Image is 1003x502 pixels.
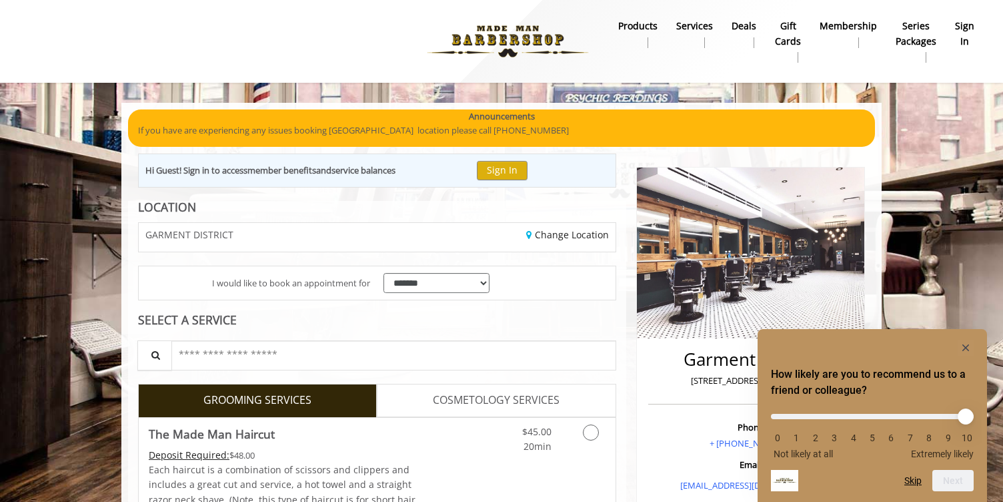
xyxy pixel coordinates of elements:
a: sign insign in [946,17,984,51]
span: Extremely likely [911,449,974,459]
a: Change Location [526,228,609,241]
li: 8 [922,433,936,443]
p: [STREET_ADDRESS][US_STATE] [652,374,850,388]
span: COSMETOLOGY SERVICES [433,392,560,409]
b: Membership [820,19,877,33]
div: $48.00 [149,448,417,463]
li: 4 [847,433,860,443]
img: Made Man Barbershop logo [416,5,600,78]
b: member benefits [247,164,316,176]
b: Services [676,19,713,33]
li: 9 [942,433,955,443]
button: Sign In [477,161,528,180]
a: ServicesServices [667,17,722,51]
span: I would like to book an appointment for [212,276,370,290]
button: Service Search [137,340,172,370]
span: $45.00 [522,425,552,438]
b: gift cards [775,19,801,49]
span: This service needs some Advance to be paid before we block your appointment [149,449,229,461]
li: 1 [790,433,803,443]
li: 10 [960,433,974,443]
a: Series packagesSeries packages [886,17,946,66]
span: Not likely at all [774,449,833,459]
a: Gift cardsgift cards [766,17,810,66]
li: 0 [771,433,784,443]
span: GROOMING SERVICES [203,392,311,409]
li: 6 [884,433,898,443]
h3: Phone [652,423,850,432]
li: 5 [866,433,879,443]
div: Hi Guest! Sign in to access and [145,164,395,178]
div: How likely are you to recommend us to a friend or colleague? Select an option from 0 to 10, with ... [771,340,974,491]
h2: How likely are you to recommend us to a friend or colleague? Select an option from 0 to 10, with ... [771,366,974,399]
b: Deals [732,19,756,33]
div: SELECT A SERVICE [138,314,616,326]
b: Announcements [469,109,535,123]
b: sign in [955,19,974,49]
p: If you have are experiencing any issues booking [GEOGRAPHIC_DATA] location please call [PHONE_NUM... [138,123,865,138]
a: Productsproducts [609,17,667,51]
a: + [PHONE_NUMBER] [710,437,792,449]
b: The Made Man Haircut [149,425,275,443]
b: Series packages [896,19,936,49]
div: How likely are you to recommend us to a friend or colleague? Select an option from 0 to 10, with ... [771,404,974,459]
a: DealsDeals [722,17,766,51]
button: Hide survey [958,340,974,356]
li: 7 [904,433,917,443]
b: LOCATION [138,199,196,215]
span: 20min [524,440,552,453]
h2: Garment District [652,350,850,369]
a: MembershipMembership [810,17,886,51]
span: GARMENT DISTRICT [145,230,233,240]
b: service balances [331,164,395,176]
li: 2 [809,433,822,443]
button: Skip [904,475,922,486]
li: 3 [828,433,841,443]
button: Next question [932,470,974,491]
a: [EMAIL_ADDRESS][DOMAIN_NAME] [680,479,821,491]
h3: Email [652,460,850,469]
b: products [618,19,658,33]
